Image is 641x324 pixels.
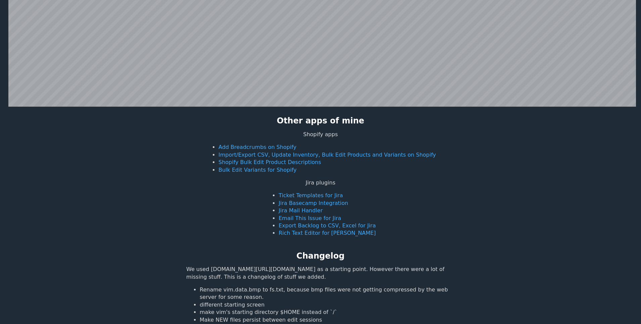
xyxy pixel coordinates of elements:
a: Import/Export CSV, Update Inventory, Bulk Edit Products and Variants on Shopify [218,152,436,158]
a: Shopify Bulk Edit Product Descriptions [218,159,321,165]
a: Jira Mail Handler [279,207,323,214]
li: different starting screen [200,301,455,309]
a: Jira Basecamp Integration [279,200,348,206]
a: Add Breadcrumbs on Shopify [218,144,296,150]
a: Bulk Edit Variants for Shopify [218,167,297,173]
a: Email This Issue for Jira [279,215,341,221]
a: Ticket Templates for Jira [279,192,343,199]
a: Rich Text Editor for [PERSON_NAME] [279,230,376,236]
li: Make NEW files persist between edit sessions [200,316,455,324]
li: Rename vim.data.bmp to fs.txt, because bmp files were not getting compressed by the web server fo... [200,286,455,301]
h2: Changelog [296,251,344,262]
a: Export Backlog to CSV, Excel for Jira [279,222,376,229]
h2: Other apps of mine [277,115,364,127]
li: make vim's starting directory $HOME instead of `/` [200,309,455,316]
